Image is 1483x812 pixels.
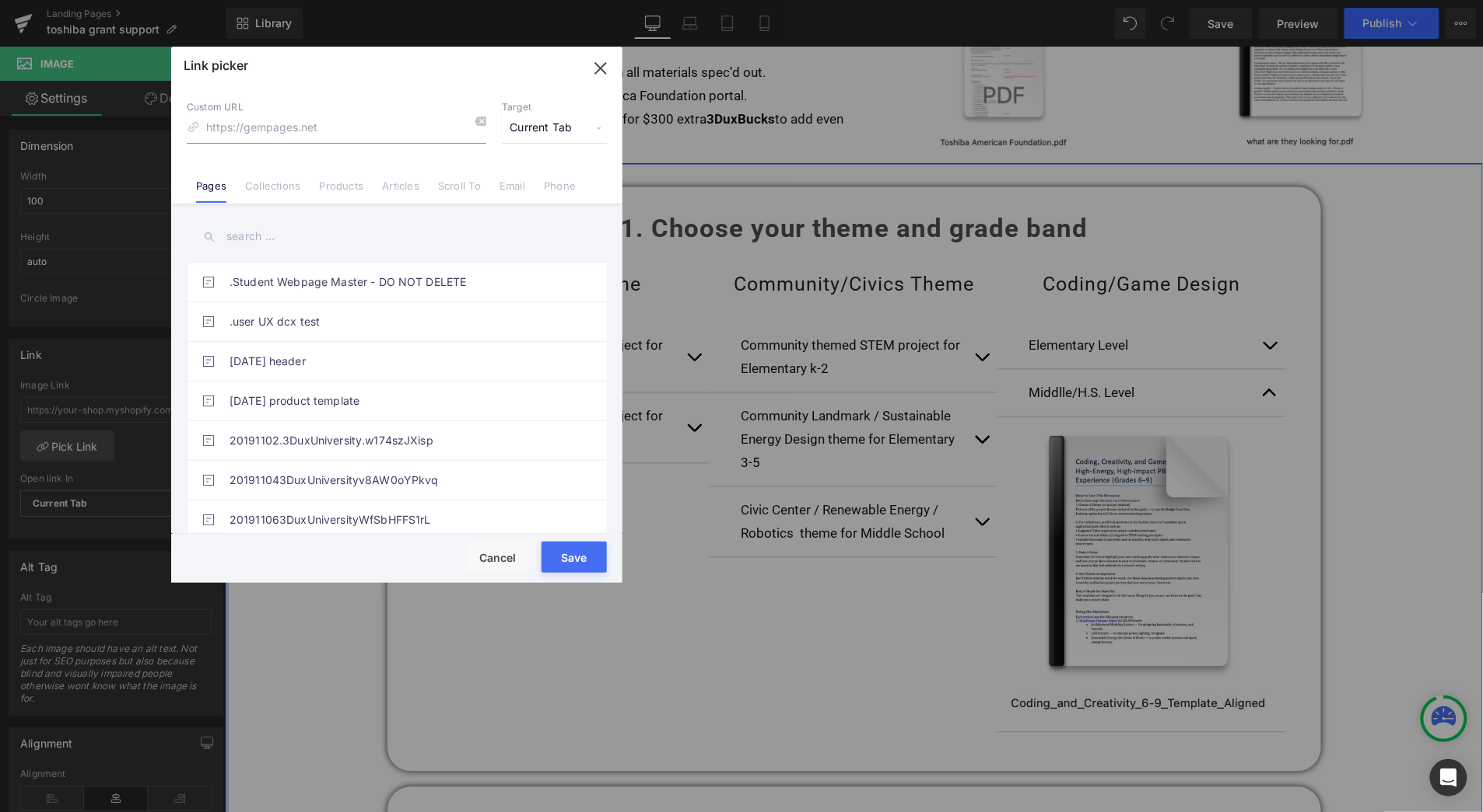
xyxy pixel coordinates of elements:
[1430,759,1467,796] div: Open Intercom Messenger
[516,456,720,495] strong: Civic Center / Renewable Energy / Robotics theme for Middle School
[230,263,572,301] a: .Student Webpage Master - DO NOT DELETE
[55,41,145,57] strong: Submit Online:
[319,179,363,203] a: Products
[500,179,525,203] a: Email
[230,461,572,500] a: 201911043DuxUniversityv8AW0oYPkvq
[184,58,248,73] p: Link picker
[187,113,486,143] input: https://gempages.net
[39,15,629,38] p: 💰 : Use the included pricing template with all materials spec’d out.
[773,225,1061,253] h1: Coding/Game Design
[55,18,167,33] strong: Budget Made Easy
[39,61,629,108] p: 🎁 Bonus from 3Dux: Once you’re awarded, receive a coupon for $300 extra to add even more resource...
[230,421,572,460] a: 20191102.3DuxUniversity.w174szJXisp
[804,339,910,354] strong: Middlle/H.S. Level
[198,225,486,253] h1: Farm/Ag Theme
[485,225,773,253] h1: Community/Civics Theme
[438,179,481,203] a: Scroll To
[502,101,607,113] p: Target
[230,382,572,420] a: [DATE] product template
[382,179,419,203] a: Articles
[39,38,629,61] p: ✅ Upload your proposal to the Toshiba America Foundation portal.
[187,219,607,254] input: search ...
[395,167,863,197] strong: 1. Choose your theme and grade band
[516,291,735,330] strong: Community themed STEM project for Elementary k-2
[245,179,300,203] a: Collections
[196,179,226,203] a: Pages
[230,302,572,341] a: .user UX dcx test
[230,342,572,381] a: [DATE] header
[50,117,70,141] a: Expand / Collapse
[482,64,550,80] strong: 3DuxBucks
[804,291,903,307] strong: Elementary Level
[542,542,607,573] button: Save
[229,291,439,330] strong: Farm / Ag themed STEM project for Elementary k-2
[229,362,439,401] strong: Farm / Ag themed STEM project for Elementary 3-5
[502,113,607,143] span: Current Tab
[467,542,529,573] button: Cancel
[187,101,486,113] p: Custom URL
[516,362,730,424] strong: Community Landmark / Sustainable Energy Design theme for Elementary 3-5
[230,500,572,539] a: 201911063DuxUniversityWfSbHFFS1rL
[544,179,576,203] a: Phone
[20,117,50,141] span: Row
